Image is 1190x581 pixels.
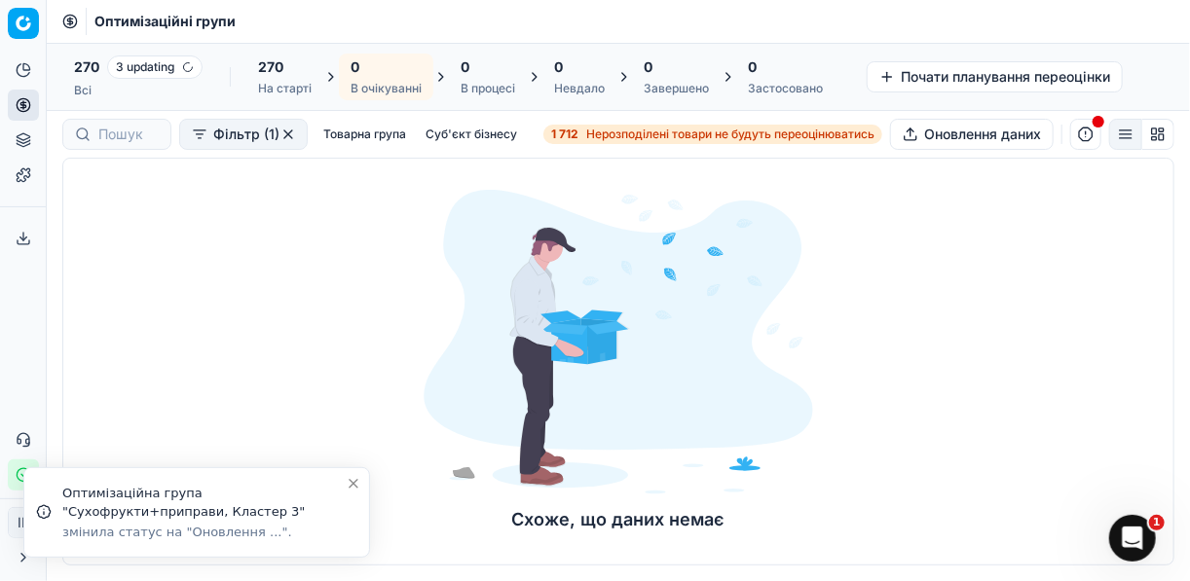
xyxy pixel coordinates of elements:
[342,472,365,495] button: Close toast
[351,81,422,96] div: В очікуванні
[1109,515,1156,562] iframe: Intercom live chat
[351,57,359,77] span: 0
[554,57,563,77] span: 0
[62,484,346,522] div: Оптимізаційна група "Сухофрукти+приправи, Кластер 3"
[9,508,38,537] span: IL
[867,61,1123,92] button: Почати планування переоцінки
[543,125,882,144] a: 1 712Нерозподілені товари не будуть переоцінюватись
[8,507,39,538] button: IL
[74,57,99,77] span: 270
[551,127,578,142] strong: 1 712
[748,57,757,77] span: 0
[98,125,159,144] input: Пошук
[890,119,1054,150] button: Оновлення даних
[94,12,236,31] nav: breadcrumb
[644,81,709,96] div: Завершено
[748,81,823,96] div: Застосовано
[461,81,515,96] div: В процесі
[74,83,203,98] div: Всі
[62,524,346,541] div: змінила статус на "Оновлення ...".
[554,81,605,96] div: Невдало
[94,12,236,31] span: Оптимізаційні групи
[418,123,525,146] button: Суб'єкт бізнесу
[258,57,283,77] span: 270
[107,55,203,79] span: 3 updating
[644,57,652,77] span: 0
[316,123,414,146] button: Товарна група
[424,506,813,533] div: Схоже, що даних немає
[586,127,874,142] span: Нерозподілені товари не будуть переоцінюватись
[461,57,469,77] span: 0
[1149,515,1165,530] span: 1
[179,119,308,150] button: Фільтр (1)
[258,81,312,96] div: На старті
